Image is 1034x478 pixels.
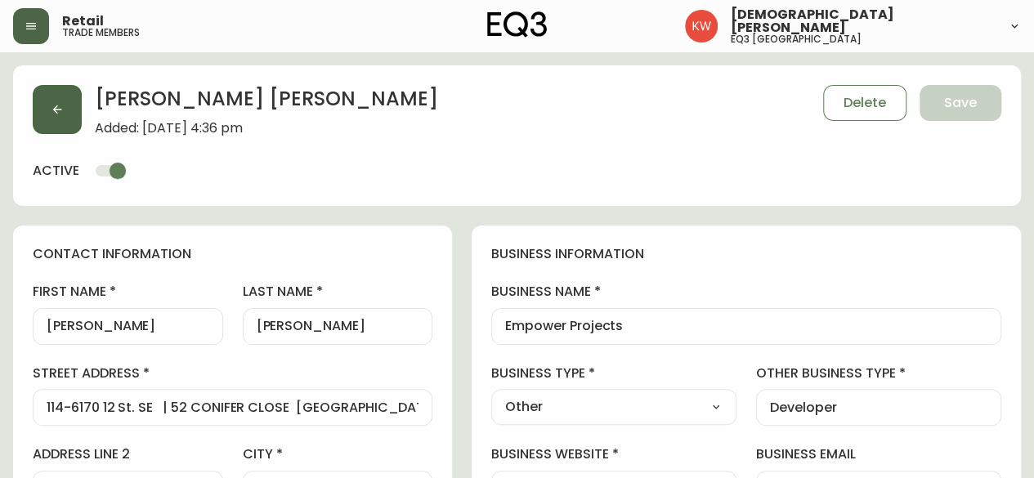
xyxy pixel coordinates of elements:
label: last name [243,283,433,301]
label: address line 2 [33,445,223,463]
h5: eq3 [GEOGRAPHIC_DATA] [731,34,862,44]
h2: [PERSON_NAME] [PERSON_NAME] [95,85,438,121]
span: Retail [62,15,104,28]
h4: contact information [33,245,432,263]
h4: business information [491,245,1001,263]
span: [DEMOGRAPHIC_DATA][PERSON_NAME] [731,8,995,34]
label: city [243,445,433,463]
label: business name [491,283,1001,301]
label: business email [756,445,1001,463]
h5: trade members [62,28,140,38]
button: Delete [823,85,906,121]
img: logo [487,11,548,38]
span: Delete [844,94,886,112]
h4: active [33,162,79,180]
img: f33162b67396b0982c40ce2a87247151 [685,10,718,42]
label: first name [33,283,223,301]
label: business type [491,364,736,382]
label: other business type [756,364,1001,382]
label: business website [491,445,736,463]
label: street address [33,364,432,382]
span: Added: [DATE] 4:36 pm [95,121,438,136]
